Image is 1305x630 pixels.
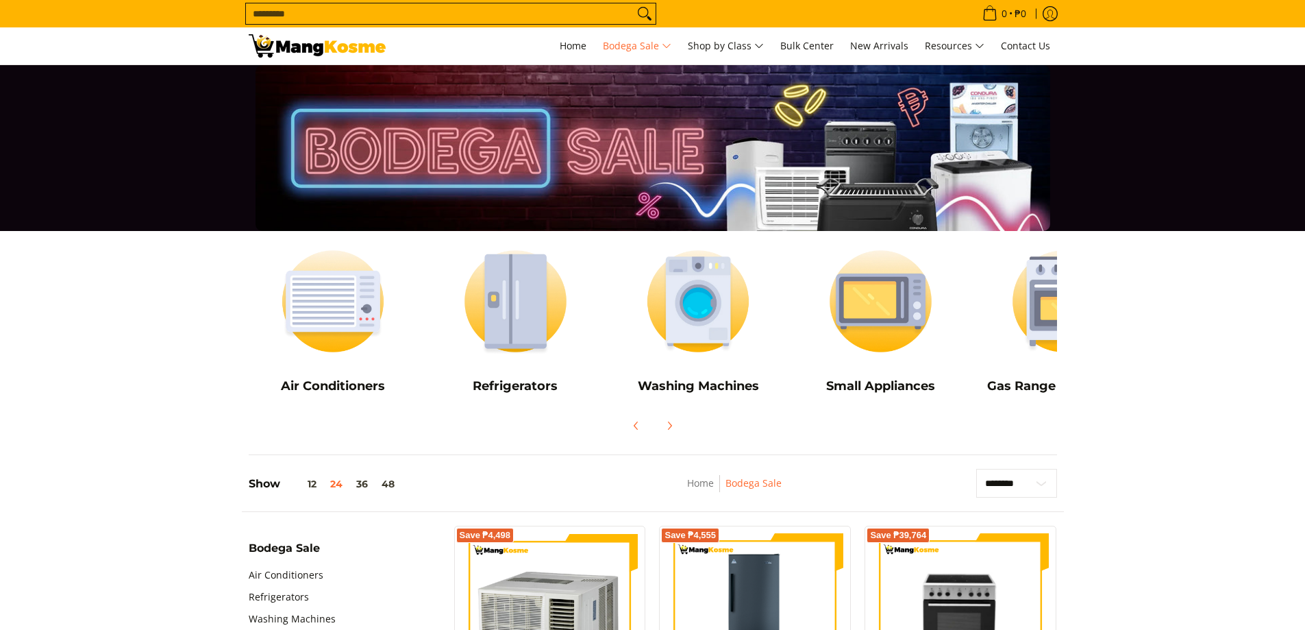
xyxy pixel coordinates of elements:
[249,477,401,491] h5: Show
[431,238,600,404] a: Refrigerators Refrigerators
[614,238,783,365] img: Washing Machines
[280,478,323,489] button: 12
[979,378,1148,394] h5: Gas Range and Cookers
[681,27,771,64] a: Shop by Class
[621,411,651,441] button: Previous
[249,586,309,608] a: Refrigerators
[460,531,511,540] span: Save ₱4,498
[1001,39,1050,52] span: Contact Us
[654,411,684,441] button: Next
[994,27,1057,64] a: Contact Us
[979,238,1148,365] img: Cookers
[596,475,873,506] nav: Breadcrumbs
[596,27,678,64] a: Bodega Sale
[249,564,323,586] a: Air Conditioners
[614,378,783,394] h5: Washing Machines
[725,476,782,489] a: Bodega Sale
[249,34,386,58] img: Bodega Sale l Mang Kosme: Cost-Efficient &amp; Quality Home Appliances | Page 2
[773,27,841,64] a: Bulk Center
[796,238,965,404] a: Small Appliances Small Appliances
[249,238,418,404] a: Air Conditioners Air Conditioners
[249,608,336,630] a: Washing Machines
[1012,9,1028,19] span: ₱0
[687,476,714,489] a: Home
[843,27,915,64] a: New Arrivals
[603,38,671,55] span: Bodega Sale
[249,378,418,394] h5: Air Conditioners
[553,27,593,64] a: Home
[399,27,1057,64] nav: Main Menu
[999,9,1009,19] span: 0
[634,3,656,24] button: Search
[249,543,320,564] summary: Open
[979,238,1148,404] a: Cookers Gas Range and Cookers
[796,238,965,365] img: Small Appliances
[978,6,1030,21] span: •
[249,543,320,554] span: Bodega Sale
[796,378,965,394] h5: Small Appliances
[431,238,600,365] img: Refrigerators
[850,39,908,52] span: New Arrivals
[870,531,926,540] span: Save ₱39,764
[375,478,401,489] button: 48
[780,39,834,52] span: Bulk Center
[688,38,764,55] span: Shop by Class
[614,238,783,404] a: Washing Machines Washing Machines
[431,378,600,394] h5: Refrigerators
[560,39,586,52] span: Home
[664,531,716,540] span: Save ₱4,555
[249,238,418,365] img: Air Conditioners
[925,38,984,55] span: Resources
[349,478,375,489] button: 36
[323,478,349,489] button: 24
[918,27,991,64] a: Resources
